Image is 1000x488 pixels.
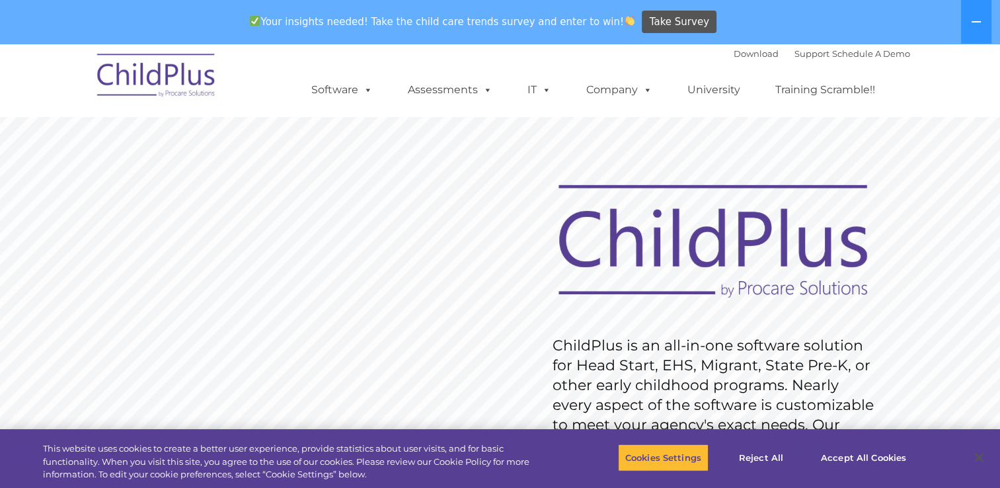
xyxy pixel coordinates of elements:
[734,48,910,59] font: |
[514,77,564,103] a: IT
[250,16,260,26] img: ✅
[91,44,223,110] img: ChildPlus by Procare Solutions
[674,77,753,103] a: University
[650,11,709,34] span: Take Survey
[43,442,550,481] div: This website uses cookies to create a better user experience, provide statistics about user visit...
[573,77,666,103] a: Company
[625,16,635,26] img: 👏
[814,444,913,471] button: Accept All Cookies
[734,48,779,59] a: Download
[553,336,880,475] rs-layer: ChildPlus is an all-in-one software solution for Head Start, EHS, Migrant, State Pre-K, or other ...
[832,48,910,59] a: Schedule A Demo
[720,444,802,471] button: Reject All
[245,9,640,34] span: Your insights needed! Take the child care trends survey and enter to win!
[618,444,709,471] button: Cookies Settings
[642,11,716,34] a: Take Survey
[395,77,506,103] a: Assessments
[964,443,993,472] button: Close
[794,48,829,59] a: Support
[762,77,888,103] a: Training Scramble!!
[298,77,386,103] a: Software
